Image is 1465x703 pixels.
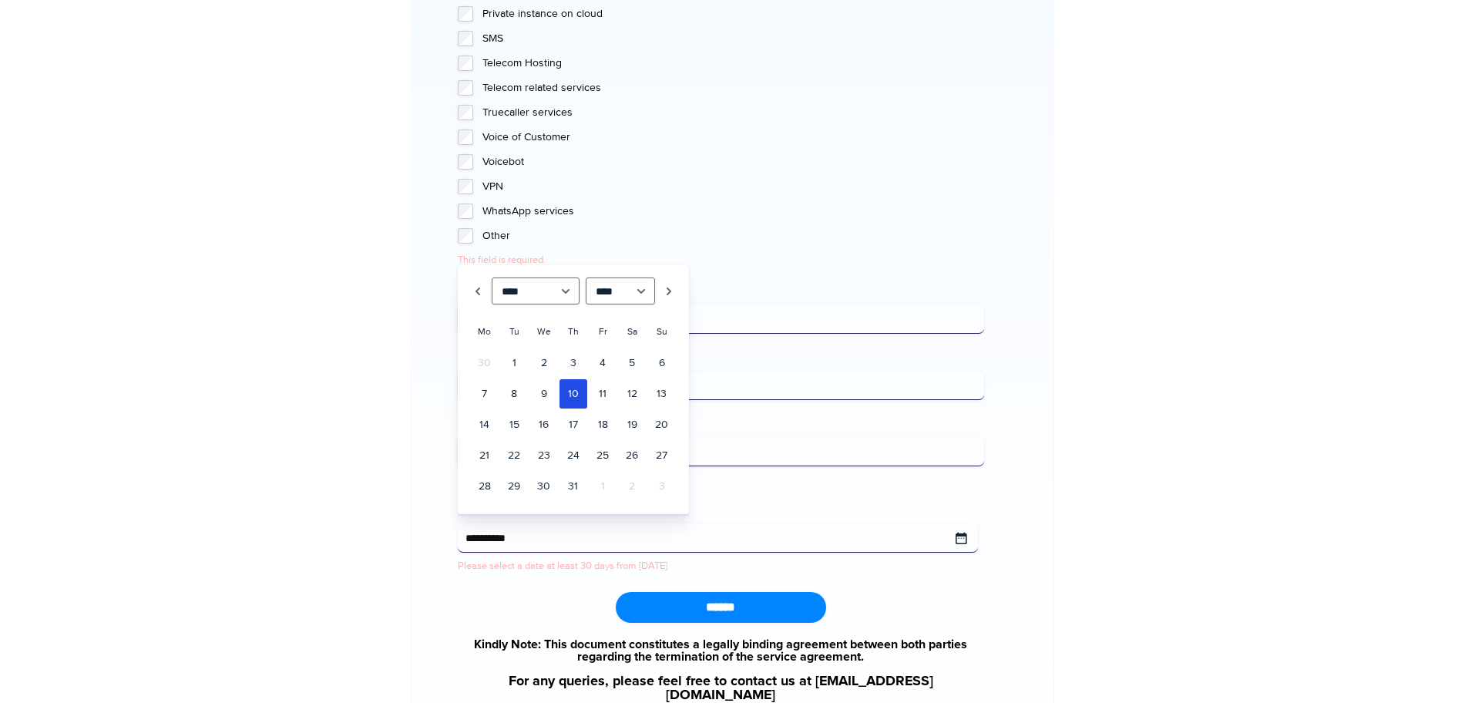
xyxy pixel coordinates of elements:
[589,410,617,439] a: 18
[471,410,499,439] a: 14
[500,348,528,378] a: 1
[500,441,528,470] a: 22
[529,441,557,470] a: 23
[647,472,675,501] span: 3
[559,410,587,439] a: 17
[618,348,646,378] a: 5
[478,326,491,338] span: Monday
[661,277,677,304] a: Next
[529,348,557,378] a: 2
[482,80,984,96] label: Telecom related services
[529,472,557,501] a: 30
[482,105,984,120] label: Truecaller services
[529,410,557,439] a: 16
[482,55,984,71] label: Telecom Hosting
[529,379,557,409] a: 9
[618,379,646,409] a: 12
[647,410,675,439] a: 20
[458,415,984,431] label: Additional Details of Contraction
[618,441,646,470] a: 26
[500,472,528,501] a: 29
[509,326,519,338] span: Tuesday
[471,348,499,378] span: 30
[537,326,551,338] span: Wednesday
[482,228,984,244] label: Other
[589,348,617,378] a: 4
[492,277,580,304] select: Select month
[458,674,984,702] a: For any queries, please feel free to contact us at [EMAIL_ADDRESS][DOMAIN_NAME]
[500,410,528,439] a: 15
[586,277,655,304] select: Select year
[647,441,675,470] a: 27
[471,379,499,409] a: 7
[559,379,587,409] a: 10
[589,472,617,501] span: 1
[618,410,646,439] a: 19
[458,502,984,517] label: Effective Date
[482,179,984,194] label: VPN
[559,441,587,470] a: 24
[458,253,984,267] div: This field is required.
[458,283,984,298] label: Quantity of DIDs to be contracted
[471,441,499,470] a: 21
[500,379,528,409] a: 8
[482,203,984,219] label: WhatsApp services
[647,379,675,409] a: 13
[559,348,587,378] a: 3
[470,277,486,304] a: Prev
[589,379,617,409] a: 11
[458,559,984,573] div: Please select a date at least 30 days from [DATE]
[458,349,984,365] label: DID numbers to be contracted
[559,472,587,501] a: 31
[482,6,984,22] label: Private instance on cloud
[647,348,675,378] a: 6
[458,473,984,487] div: This field is required.
[627,326,637,338] span: Saturday
[482,31,984,46] label: SMS
[482,129,984,145] label: Voice of Customer
[657,326,667,338] span: Sunday
[482,154,984,170] label: Voicebot
[471,472,499,501] a: 28
[618,472,646,501] span: 2
[568,326,579,338] span: Thursday
[599,326,607,338] span: Friday
[589,441,617,470] a: 25
[458,638,984,663] a: Kindly Note: This document constitutes a legally binding agreement between both parties regarding...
